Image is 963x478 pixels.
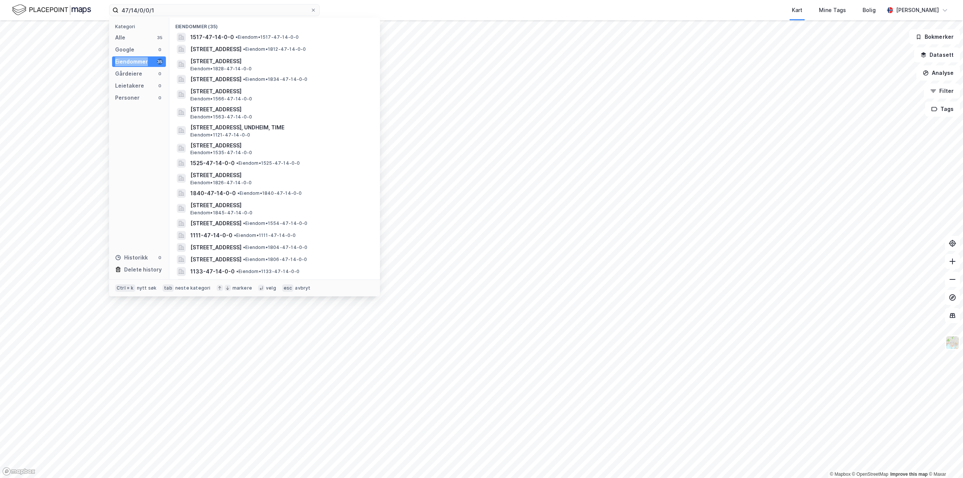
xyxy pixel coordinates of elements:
button: Datasett [914,47,960,62]
div: avbryt [295,285,310,291]
div: 0 [157,71,163,77]
div: Kart [792,6,802,15]
span: • [243,256,245,262]
span: Eiendom • 1826-47-14-0-0 [190,180,252,186]
div: nytt søk [137,285,157,291]
button: Analyse [916,65,960,80]
span: • [243,220,245,226]
span: 1111-47-14-0-0 [190,231,232,240]
button: Filter [924,83,960,99]
div: 35 [157,35,163,41]
button: Bokmerker [909,29,960,44]
div: Leietakere [115,81,144,90]
span: • [236,160,238,166]
span: • [236,269,238,274]
a: Mapbox [830,472,851,477]
span: [STREET_ADDRESS] [190,57,371,66]
span: 1525-47-14-0-0 [190,159,235,168]
div: 0 [157,47,163,53]
span: Eiendom • 1828-47-14-0-0 [190,66,252,72]
span: • [234,232,236,238]
span: Eiendom • 1834-47-14-0-0 [243,76,308,82]
span: • [237,190,240,196]
div: 0 [157,83,163,89]
div: tab [163,284,174,292]
span: [STREET_ADDRESS] [190,141,371,150]
span: [STREET_ADDRESS] [190,87,371,96]
span: Eiendom • 1812-47-14-0-0 [243,46,306,52]
div: Bolig [863,6,876,15]
span: • [235,34,238,40]
span: Eiendom • 1535-47-14-0-0 [190,150,252,156]
span: [STREET_ADDRESS] [190,75,242,84]
span: [STREET_ADDRESS], UNDHEIM, TIME [190,123,371,132]
span: [STREET_ADDRESS] [190,171,371,180]
div: Eiendommer [115,57,148,66]
span: Eiendom • 1566-47-14-0-0 [190,96,252,102]
span: Eiendom • 1133-47-14-0-0 [236,269,300,275]
div: 0 [157,95,163,101]
span: • [243,46,245,52]
div: Kontrollprogram for chat [925,442,963,478]
span: 1133-47-14-0-0 [190,267,235,276]
a: Improve this map [890,472,928,477]
span: • [243,76,245,82]
span: Eiendom • 1111-47-14-0-0 [234,232,296,238]
div: 0 [157,255,163,261]
a: Mapbox homepage [2,467,35,476]
div: markere [232,285,252,291]
img: logo.f888ab2527a4732fd821a326f86c7f29.svg [12,3,91,17]
span: Eiendom • 1554-47-14-0-0 [243,220,308,226]
div: 35 [157,59,163,65]
span: Eiendom • 1845-47-14-0-0 [190,210,252,216]
div: neste kategori [175,285,211,291]
span: Eiendom • 1806-47-14-0-0 [243,256,307,263]
span: [STREET_ADDRESS] [190,105,371,114]
span: [STREET_ADDRESS] [190,243,242,252]
span: Eiendom • 1517-47-14-0-0 [235,34,299,40]
div: Mine Tags [819,6,846,15]
span: Eiendom • 1121-47-14-0-0 [190,132,250,138]
div: velg [266,285,276,291]
span: 1840-47-14-0-0 [190,189,236,198]
div: Historikk [115,253,148,262]
span: Eiendom • 1840-47-14-0-0 [237,190,302,196]
a: OpenStreetMap [852,472,889,477]
div: esc [282,284,294,292]
div: Delete history [124,265,162,274]
span: Eiendom • 1804-47-14-0-0 [243,244,308,250]
div: Personer [115,93,140,102]
div: Gårdeiere [115,69,142,78]
span: 1517-47-14-0-0 [190,33,234,42]
iframe: Chat Widget [925,442,963,478]
span: [STREET_ADDRESS] [190,255,242,264]
span: [STREET_ADDRESS] [190,219,242,228]
button: Tags [925,102,960,117]
span: Eiendom • 1563-47-14-0-0 [190,114,252,120]
span: [STREET_ADDRESS] [190,201,371,210]
div: Eiendommer (35) [169,18,380,31]
span: • [243,244,245,250]
input: Søk på adresse, matrikkel, gårdeiere, leietakere eller personer [118,5,310,16]
div: Kategori [115,24,166,29]
img: Z [945,335,960,350]
span: Eiendom • 1525-47-14-0-0 [236,160,300,166]
div: Ctrl + k [115,284,135,292]
span: [STREET_ADDRESS] [190,45,242,54]
div: Google [115,45,134,54]
div: [PERSON_NAME] [896,6,939,15]
div: Alle [115,33,125,42]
